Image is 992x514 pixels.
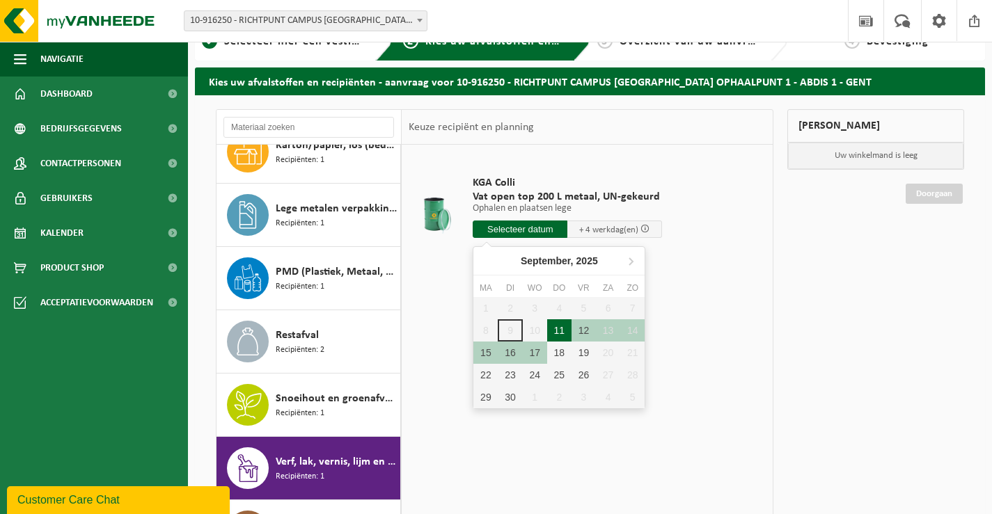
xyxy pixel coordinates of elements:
[40,42,84,77] span: Navigatie
[276,453,397,470] span: Verf, lak, vernis, lijm en inkt, industrieel in kleinverpakking
[547,319,572,342] div: 11
[572,386,596,408] div: 3
[184,11,427,31] span: 10-916250 - RICHTPUNT CAMPUS GENT OPHAALPUNT 1 - ABDIS 1 - GENT
[473,386,498,408] div: 29
[276,327,319,344] span: Restafval
[498,342,522,364] div: 16
[572,342,596,364] div: 19
[596,281,620,295] div: za
[276,217,324,230] span: Recipiënten: 1
[523,364,547,386] div: 24
[547,386,572,408] div: 2
[547,364,572,386] div: 25
[572,364,596,386] div: 26
[788,143,963,169] p: Uw winkelmand is leeg
[498,281,522,295] div: di
[787,109,964,143] div: [PERSON_NAME]
[515,250,604,272] div: September,
[473,176,662,190] span: KGA Colli
[7,483,233,514] iframe: chat widget
[276,137,397,154] span: Karton/papier, los (bedrijven)
[523,386,547,408] div: 1
[216,310,401,374] button: Restafval Recipiënten: 2
[276,264,397,280] span: PMD (Plastiek, Metaal, Drankkartons) (bedrijven)
[216,184,401,247] button: Lege metalen verpakkingen van verf en/of inkt (schraapschoon) Recipiënten: 1
[276,154,324,167] span: Recipiënten: 1
[40,181,93,216] span: Gebruikers
[216,120,401,184] button: Karton/papier, los (bedrijven) Recipiënten: 1
[276,280,324,294] span: Recipiënten: 1
[195,67,985,95] h2: Kies uw afvalstoffen en recipiënten - aanvraag voor 10-916250 - RICHTPUNT CAMPUS [GEOGRAPHIC_DATA...
[216,374,401,437] button: Snoeihout en groenafval Ø < 12 cm Recipiënten: 1
[572,319,596,342] div: 12
[216,247,401,310] button: PMD (Plastiek, Metaal, Drankkartons) (bedrijven) Recipiënten: 1
[473,190,662,204] span: Vat open top 200 L metaal, UN-gekeurd
[184,10,427,31] span: 10-916250 - RICHTPUNT CAMPUS GENT OPHAALPUNT 1 - ABDIS 1 - GENT
[40,111,122,146] span: Bedrijfsgegevens
[572,281,596,295] div: vr
[276,407,324,420] span: Recipiënten: 1
[523,342,547,364] div: 17
[276,470,324,483] span: Recipiënten: 1
[547,342,572,364] div: 18
[906,184,963,204] a: Doorgaan
[473,220,567,238] input: Selecteer datum
[498,364,522,386] div: 23
[223,117,394,138] input: Materiaal zoeken
[473,204,662,214] p: Ophalen en plaatsen lege
[276,344,324,357] span: Recipiënten: 2
[523,281,547,295] div: wo
[276,200,397,217] span: Lege metalen verpakkingen van verf en/of inkt (schraapschoon)
[40,216,84,250] span: Kalender
[547,281,572,295] div: do
[576,256,598,266] i: 2025
[498,386,522,408] div: 30
[40,77,93,111] span: Dashboard
[40,146,121,181] span: Contactpersonen
[620,281,645,295] div: zo
[276,390,397,407] span: Snoeihout en groenafval Ø < 12 cm
[473,342,498,364] div: 15
[402,110,541,145] div: Keuze recipiënt en planning
[473,281,498,295] div: ma
[40,285,153,320] span: Acceptatievoorwaarden
[40,250,104,285] span: Product Shop
[579,225,638,234] span: + 4 werkdag(en)
[473,364,498,386] div: 22
[216,437,401,500] button: Verf, lak, vernis, lijm en inkt, industrieel in kleinverpakking Recipiënten: 1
